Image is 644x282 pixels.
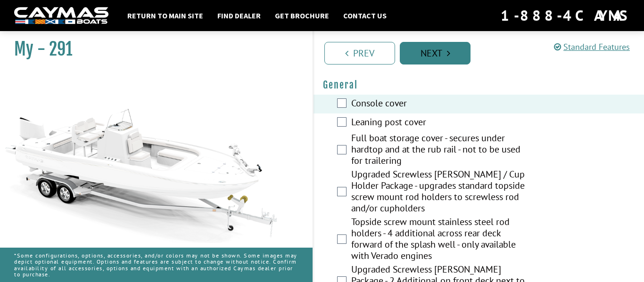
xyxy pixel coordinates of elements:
h4: General [323,79,635,91]
a: Standard Features [554,41,630,52]
a: Return to main site [123,9,208,22]
a: Next [400,42,471,64]
label: Upgraded Screwless [PERSON_NAME] / Cup Holder Package - upgrades standard topside screw mount rod... [351,169,527,216]
p: *Some configurations, options, accessories, and/or colors may not be shown. Some images may depic... [14,248,298,282]
label: Console cover [351,97,527,111]
label: Leaning post cover [351,116,527,130]
a: Contact Us [339,9,391,22]
div: 1-888-4CAYMAS [501,5,630,26]
label: Full boat storage cover - secures under hardtop and at the rub rail - not to be used for trailering [351,132,527,169]
label: Topside screw mount stainless steel rod holders - 4 additional across rear deck forward of the sp... [351,216,527,264]
a: Find Dealer [213,9,265,22]
img: white-logo-c9c8dbefe5ff5ceceb0f0178aa75bf4bb51f6bca0971e226c86eb53dfe498488.png [14,7,108,24]
h1: My - 291 [14,39,289,60]
a: Prev [324,42,395,64]
ul: Pagination [322,40,644,64]
a: Get Brochure [270,9,334,22]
